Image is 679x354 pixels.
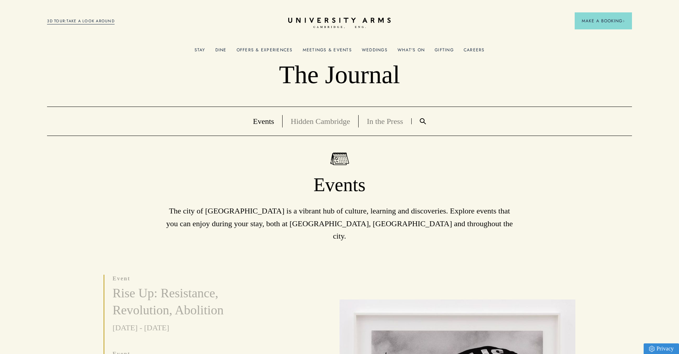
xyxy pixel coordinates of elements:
[412,118,434,124] a: Search
[582,18,625,24] span: Make a Booking
[464,47,485,57] a: Careers
[163,205,516,242] p: The city of [GEOGRAPHIC_DATA] is a vibrant hub of culture, learning and discoveries. Explore even...
[253,117,274,126] a: Events
[420,118,426,124] img: Search
[288,18,391,29] a: Home
[622,20,625,22] img: Arrow icon
[397,47,425,57] a: What's On
[291,117,350,126] a: Hidden Cambridge
[435,47,454,57] a: Gifting
[303,47,352,57] a: Meetings & Events
[47,18,115,24] a: 3D TOUR:TAKE A LOOK AROUND
[237,47,293,57] a: Offers & Experiences
[644,343,679,354] a: Privacy
[195,47,205,57] a: Stay
[104,275,274,334] a: event Rise Up: Resistance, Revolution, Abolition [DATE] - [DATE]
[575,12,632,29] button: Make a BookingArrow icon
[112,275,274,282] p: event
[112,285,274,319] h3: Rise Up: Resistance, Revolution, Abolition
[330,152,349,165] img: Events
[367,117,403,126] a: In the Press
[112,321,274,334] p: [DATE] - [DATE]
[215,47,227,57] a: Dine
[649,346,655,352] img: Privacy
[362,47,388,57] a: Weddings
[47,60,632,90] p: The Journal
[47,173,632,197] h1: Events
